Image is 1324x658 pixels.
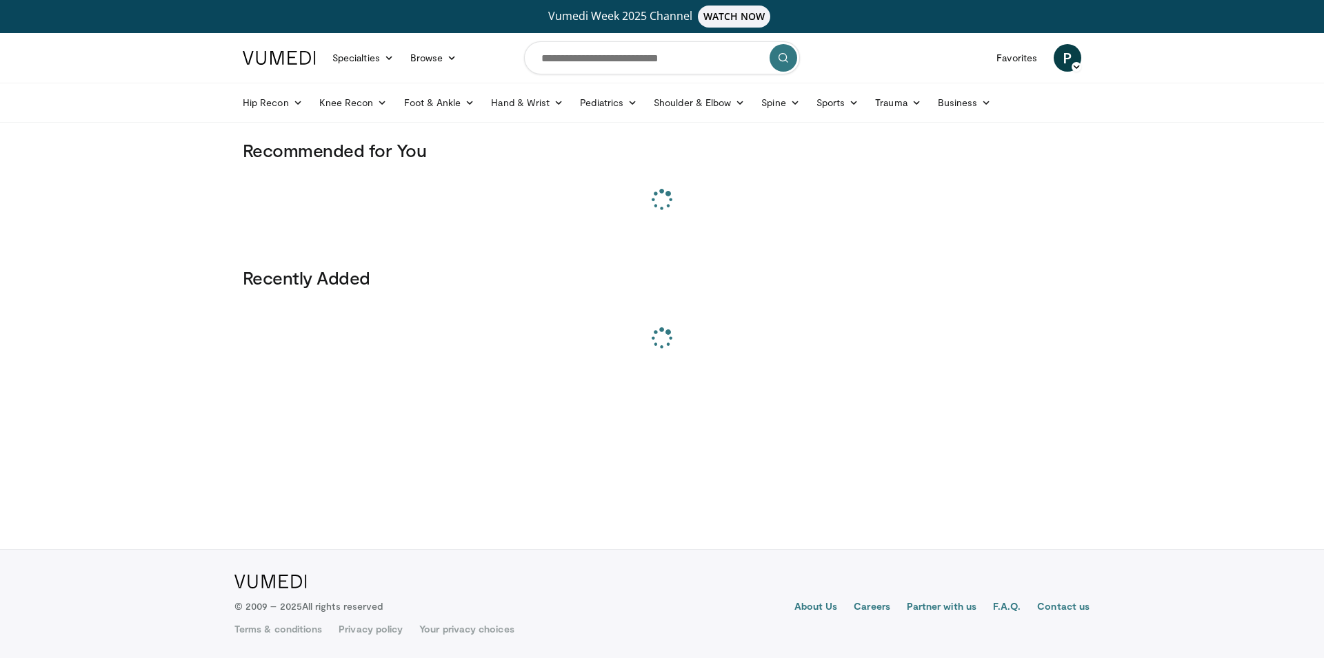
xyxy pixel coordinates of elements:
a: Sports [808,89,867,116]
a: Browse [402,44,465,72]
a: Trauma [867,89,930,116]
a: Shoulder & Elbow [645,89,753,116]
input: Search topics, interventions [524,41,800,74]
a: Privacy policy [339,622,403,636]
span: All rights reserved [302,600,383,612]
a: Knee Recon [311,89,396,116]
a: Terms & conditions [234,622,322,636]
a: Foot & Ankle [396,89,483,116]
a: Your privacy choices [419,622,514,636]
a: Careers [854,599,890,616]
a: P [1054,44,1081,72]
p: © 2009 – 2025 [234,599,383,613]
a: Favorites [988,44,1045,72]
a: Spine [753,89,808,116]
span: WATCH NOW [698,6,771,28]
img: VuMedi Logo [234,575,307,588]
a: Specialties [324,44,402,72]
a: Vumedi Week 2025 ChannelWATCH NOW [245,6,1079,28]
a: Pediatrics [572,89,645,116]
a: F.A.Q. [993,599,1021,616]
h3: Recently Added [243,267,1081,289]
a: Partner with us [907,599,976,616]
a: Hand & Wrist [483,89,572,116]
a: Contact us [1037,599,1090,616]
a: Business [930,89,1000,116]
h3: Recommended for You [243,139,1081,161]
a: Hip Recon [234,89,311,116]
img: VuMedi Logo [243,51,316,65]
a: About Us [794,599,838,616]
